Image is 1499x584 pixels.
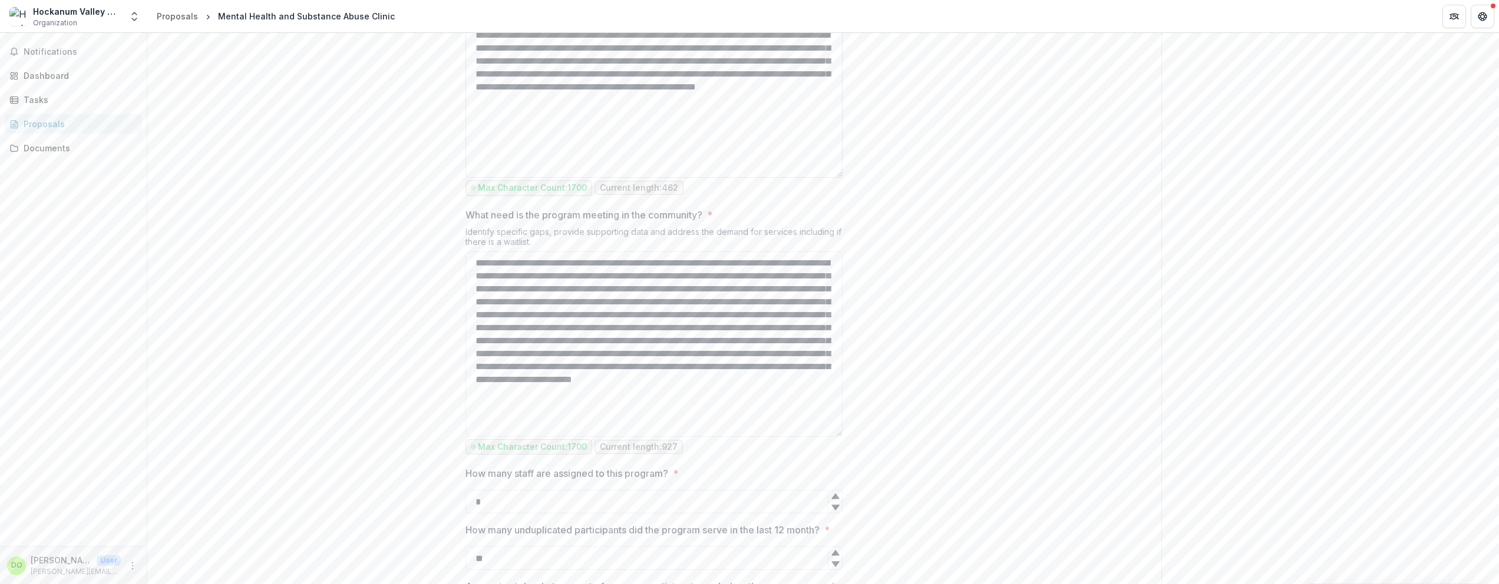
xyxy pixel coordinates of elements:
div: Tasks [24,94,133,106]
div: Mental Health and Substance Abuse Clinic [218,10,395,22]
button: Get Help [1471,5,1494,28]
a: Documents [5,138,142,158]
nav: breadcrumb [152,8,399,25]
p: How many unduplicated participants did the program serve in the last 12 month? [465,523,820,537]
div: Dashboard [24,69,133,82]
p: Current length: 927 [600,442,678,452]
a: Dashboard [5,66,142,85]
a: Proposals [5,114,142,134]
button: Open entity switcher [126,5,143,28]
p: [PERSON_NAME] [31,554,92,566]
div: David O'Rourke [11,562,22,569]
p: User [97,555,121,566]
p: How many staff are assigned to this program? [465,466,668,480]
span: Organization [33,18,77,28]
p: Max Character Count: 1700 [478,183,587,193]
p: [PERSON_NAME][EMAIL_ADDRESS][DOMAIN_NAME] [31,566,121,577]
span: Notifications [24,47,137,57]
button: Notifications [5,42,142,61]
p: Max Character Count: 1700 [478,442,587,452]
div: Proposals [24,118,133,130]
div: Hockanum Valley Community Council, Inc. [33,5,121,18]
p: Current length: 462 [600,183,678,193]
div: Proposals [157,10,198,22]
button: More [126,559,140,573]
div: Documents [24,142,133,154]
p: What need is the program meeting in the community? [465,208,702,222]
a: Tasks [5,90,142,109]
img: Hockanum Valley Community Council, Inc. [9,7,28,26]
button: Partners [1442,5,1466,28]
div: Identify specific gaps, provide supporting data and address the demand for services including if ... [465,227,843,251]
a: Proposals [152,8,203,25]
